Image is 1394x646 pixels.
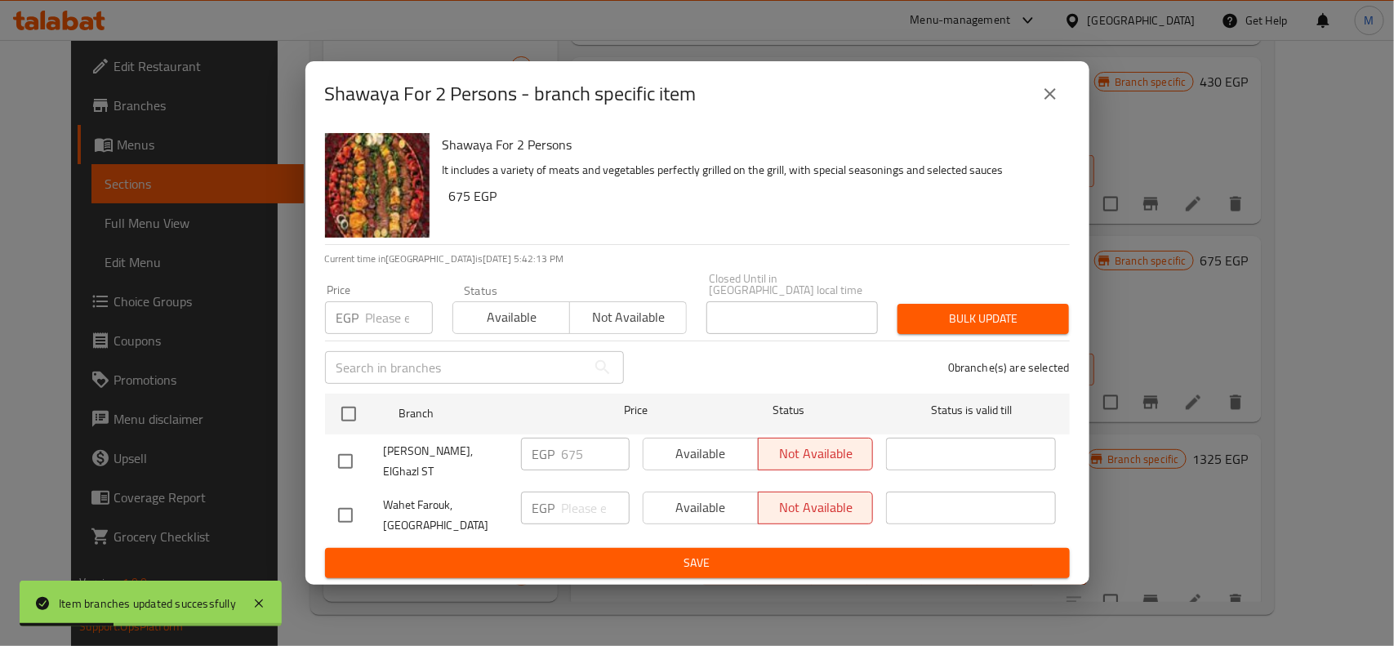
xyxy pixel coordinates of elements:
[1031,74,1070,114] button: close
[325,81,697,107] h2: Shawaya For 2 Persons - branch specific item
[325,252,1070,266] p: Current time in [GEOGRAPHIC_DATA] is [DATE] 5:42:13 PM
[384,495,508,536] span: Wahet Farouk, [GEOGRAPHIC_DATA]
[886,400,1056,421] span: Status is valid till
[532,498,555,518] p: EGP
[452,301,570,334] button: Available
[336,308,359,327] p: EGP
[897,304,1069,334] button: Bulk update
[460,305,563,329] span: Available
[366,301,433,334] input: Please enter price
[948,359,1070,376] p: 0 branche(s) are selected
[449,185,1057,207] h6: 675 EGP
[325,351,586,384] input: Search in branches
[703,400,873,421] span: Status
[581,400,690,421] span: Price
[338,553,1057,573] span: Save
[569,301,687,334] button: Not available
[443,160,1057,180] p: It includes a variety of meats and vegetables perfectly grilled on the grill, with special season...
[443,133,1057,156] h6: Shawaya For 2 Persons
[384,441,508,482] span: [PERSON_NAME], ElGhazl ST
[325,133,430,238] img: Shawaya For 2 Persons
[59,595,236,613] div: Item branches updated successfully
[911,309,1056,329] span: Bulk update
[532,444,555,464] p: EGP
[562,492,630,524] input: Please enter price
[562,438,630,470] input: Please enter price
[577,305,680,329] span: Not available
[399,403,568,424] span: Branch
[325,548,1070,578] button: Save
